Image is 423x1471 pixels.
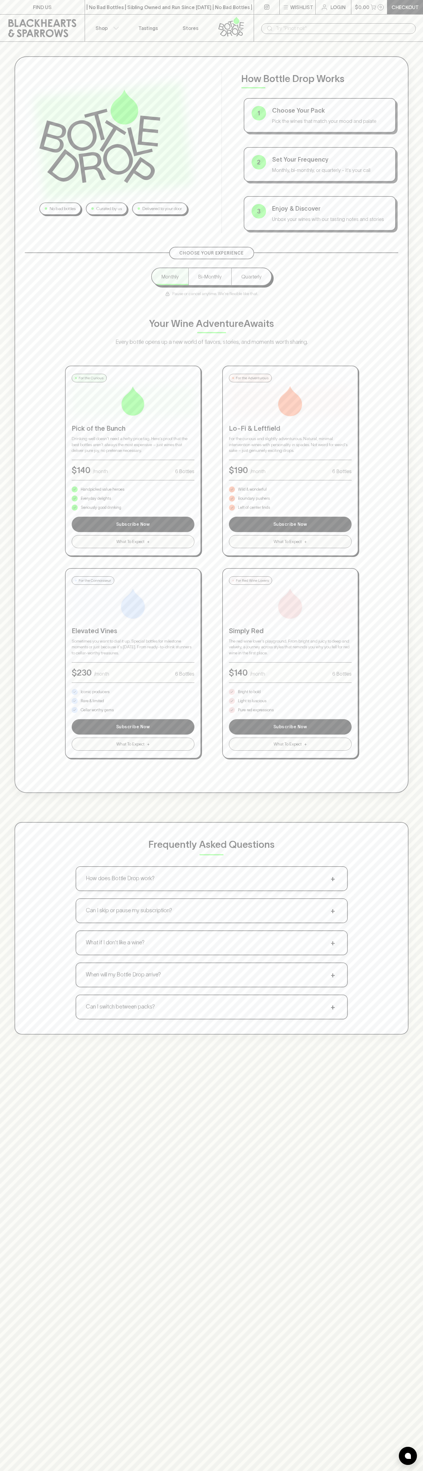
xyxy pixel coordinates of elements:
[229,535,352,548] button: What To Expect+
[355,4,369,11] p: $0.00
[238,698,266,704] p: Light to luscious
[229,638,352,656] p: The red wine lover's playground. From bright and juicy to deep and velvety, a journey across styl...
[276,24,411,33] input: Try "Pinot noir"
[275,386,305,416] img: Lo-Fi & Leftfield
[79,375,103,381] p: For the Curious
[238,486,267,492] p: Wild & wonderful
[379,5,382,9] p: 0
[94,670,109,677] p: /month
[229,666,248,679] p: $ 140
[76,899,347,923] button: Can I skip or pause my subscription?+
[229,738,352,751] button: What To Expect+
[392,4,419,11] p: Checkout
[72,738,194,751] button: What To Expect+
[272,117,388,125] p: Pick the wines that match your mood and palate
[127,15,169,41] a: Tastings
[290,4,313,11] p: Wishlist
[231,268,271,285] button: Quarterly
[118,386,148,416] img: Pick of the Bunch
[304,741,307,747] span: +
[148,837,275,852] p: Frequently Asked Questions
[272,204,388,213] p: Enjoy & Discover
[118,588,148,619] img: Elevated Vines
[274,538,302,545] span: What To Expect
[147,741,150,747] span: +
[72,719,194,735] button: Subscribe Now
[238,707,274,713] p: Pure red expressions
[50,206,76,212] p: No bad bottles
[142,206,182,212] p: Delivered to your door
[33,4,52,11] p: FIND US
[188,268,231,285] button: Bi-Monthly
[72,638,194,656] p: Sometimes you want to dial it up. Special bottles for milestone moments or just because it's [DAT...
[72,423,194,433] p: Pick of the Bunch
[238,689,261,695] p: Bright to bold
[179,250,244,256] p: Choose Your Experience
[93,468,108,475] p: /month
[236,578,269,583] p: For Red Wine Lovers
[252,204,266,219] div: 3
[244,318,274,329] span: Awaits
[85,15,127,41] button: Shop
[138,25,158,32] p: Tastings
[152,268,188,285] button: Monthly
[86,939,145,947] p: What if I don't like a wine?
[250,670,265,677] p: /month
[86,907,172,915] p: Can I skip or pause my subscription?
[272,216,388,223] p: Unbox your wines with our tasting notes and stories
[332,468,352,475] p: 6 Bottles
[175,468,194,475] p: 6 Bottles
[183,25,198,32] p: Stores
[72,626,194,636] p: Elevated Vines
[175,670,194,677] p: 6 Bottles
[229,423,352,433] p: Lo-Fi & Leftfield
[76,995,347,1019] button: Can I switch between packs?+
[86,874,155,883] p: How does Bottle Drop work?
[116,538,145,545] span: What To Expect
[272,166,388,174] p: Monthly, bi-monthly, or quarterly - it's your call
[229,436,352,454] p: For the curious and slightly adventurous. Natural, minimal intervention wines with personality in...
[275,588,305,619] img: Simply Red
[328,970,337,979] span: +
[81,689,109,695] p: Iconic producers
[328,938,337,947] span: +
[72,436,194,454] p: Drinking well doesn't need a hefty price tag. Here's proof that the best bottles aren't always th...
[169,15,212,41] a: Stores
[229,517,352,532] button: Subscribe Now
[252,155,266,169] div: 2
[116,741,145,747] span: What To Expect
[328,874,337,883] span: +
[274,741,302,747] span: What To Expect
[147,538,150,545] span: +
[72,517,194,532] button: Subscribe Now
[238,505,270,511] p: Left of center finds
[405,1453,411,1459] img: bubble-icon
[149,316,274,331] p: Your Wine Adventure
[96,25,108,32] p: Shop
[252,106,266,120] div: 1
[76,931,347,955] button: What if I don't like a wine?+
[81,505,121,511] p: Seriously good drinking
[229,626,352,636] p: Simply Red
[241,71,399,86] p: How Bottle Drop Works
[72,464,90,476] p: $ 140
[91,338,333,346] p: Every bottle opens up a new world of flavors, stories, and moments worth sharing.
[272,106,388,115] p: Choose Your Pack
[81,707,114,713] p: Cellar worthy gems
[330,4,346,11] p: Login
[81,486,124,492] p: Handpicked value heroes
[76,867,347,890] button: How does Bottle Drop work?+
[86,1003,155,1011] p: Can I switch between packs?
[72,666,92,679] p: $ 230
[165,291,258,297] p: Pause or cancel anytime. We're flexible like that.
[81,698,104,704] p: Rare & limited
[238,495,270,502] p: Boundary pushers
[250,468,265,475] p: /month
[96,206,122,212] p: Curated by us
[332,670,352,677] p: 6 Bottles
[328,1002,337,1012] span: +
[72,535,194,548] button: What To Expect+
[272,155,388,164] p: Set Your Frequency
[304,538,307,545] span: +
[86,971,161,979] p: When will my Bottle Drop arrive?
